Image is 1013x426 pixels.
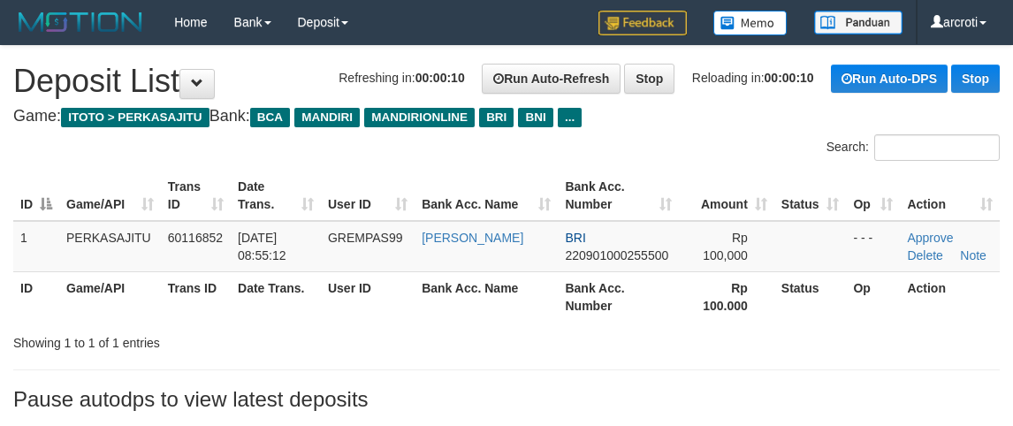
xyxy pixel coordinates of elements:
span: GREMPAS99 [328,231,403,245]
label: Search: [826,134,1000,161]
th: Rp 100.000 [679,271,774,322]
a: Approve [907,231,953,245]
th: Action [900,271,1000,322]
th: Action: activate to sort column ascending [900,171,1000,221]
th: ID: activate to sort column descending [13,171,59,221]
th: User ID [321,271,415,322]
span: Refreshing in: [339,71,464,85]
a: Run Auto-Refresh [482,64,621,94]
th: User ID: activate to sort column ascending [321,171,415,221]
a: Stop [951,65,1000,93]
h4: Game: Bank: [13,108,1000,126]
td: 1 [13,221,59,272]
span: ... [558,108,582,127]
span: 60116852 [168,231,223,245]
a: [PERSON_NAME] [422,231,523,245]
th: Status: activate to sort column ascending [774,171,847,221]
th: Op [846,271,900,322]
th: ID [13,271,59,322]
td: - - - [846,221,900,272]
th: Trans ID [161,271,231,322]
div: Showing 1 to 1 of 1 entries [13,327,409,352]
th: Bank Acc. Name [415,271,558,322]
span: BNI [518,108,552,127]
img: Button%20Memo.svg [713,11,788,35]
th: Game/API: activate to sort column ascending [59,171,161,221]
a: Run Auto-DPS [831,65,948,93]
th: Bank Acc. Name: activate to sort column ascending [415,171,558,221]
th: Date Trans.: activate to sort column ascending [231,171,321,221]
span: BRI [565,231,585,245]
th: Bank Acc. Number: activate to sort column ascending [558,171,678,221]
img: MOTION_logo.png [13,9,148,35]
span: [DATE] 08:55:12 [238,231,286,262]
a: Delete [907,248,942,262]
th: Date Trans. [231,271,321,322]
a: Note [960,248,986,262]
a: Stop [624,64,674,94]
h3: Pause autodps to view latest deposits [13,388,1000,411]
span: BRI [479,108,514,127]
h1: Deposit List [13,64,1000,99]
th: Trans ID: activate to sort column ascending [161,171,231,221]
span: MANDIRI [294,108,360,127]
strong: 00:00:10 [765,71,814,85]
th: Bank Acc. Number [558,271,678,322]
span: Reloading in: [692,71,814,85]
strong: 00:00:10 [415,71,465,85]
span: MANDIRIONLINE [364,108,475,127]
span: Copy 220901000255500 to clipboard [565,248,668,262]
th: Game/API [59,271,161,322]
span: BCA [250,108,290,127]
img: Feedback.jpg [598,11,687,35]
input: Search: [874,134,1000,161]
td: PERKASAJITU [59,221,161,272]
th: Amount: activate to sort column ascending [679,171,774,221]
span: Rp 100,000 [703,231,748,262]
img: panduan.png [814,11,903,34]
th: Op: activate to sort column ascending [846,171,900,221]
th: Status [774,271,847,322]
span: ITOTO > PERKASAJITU [61,108,209,127]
